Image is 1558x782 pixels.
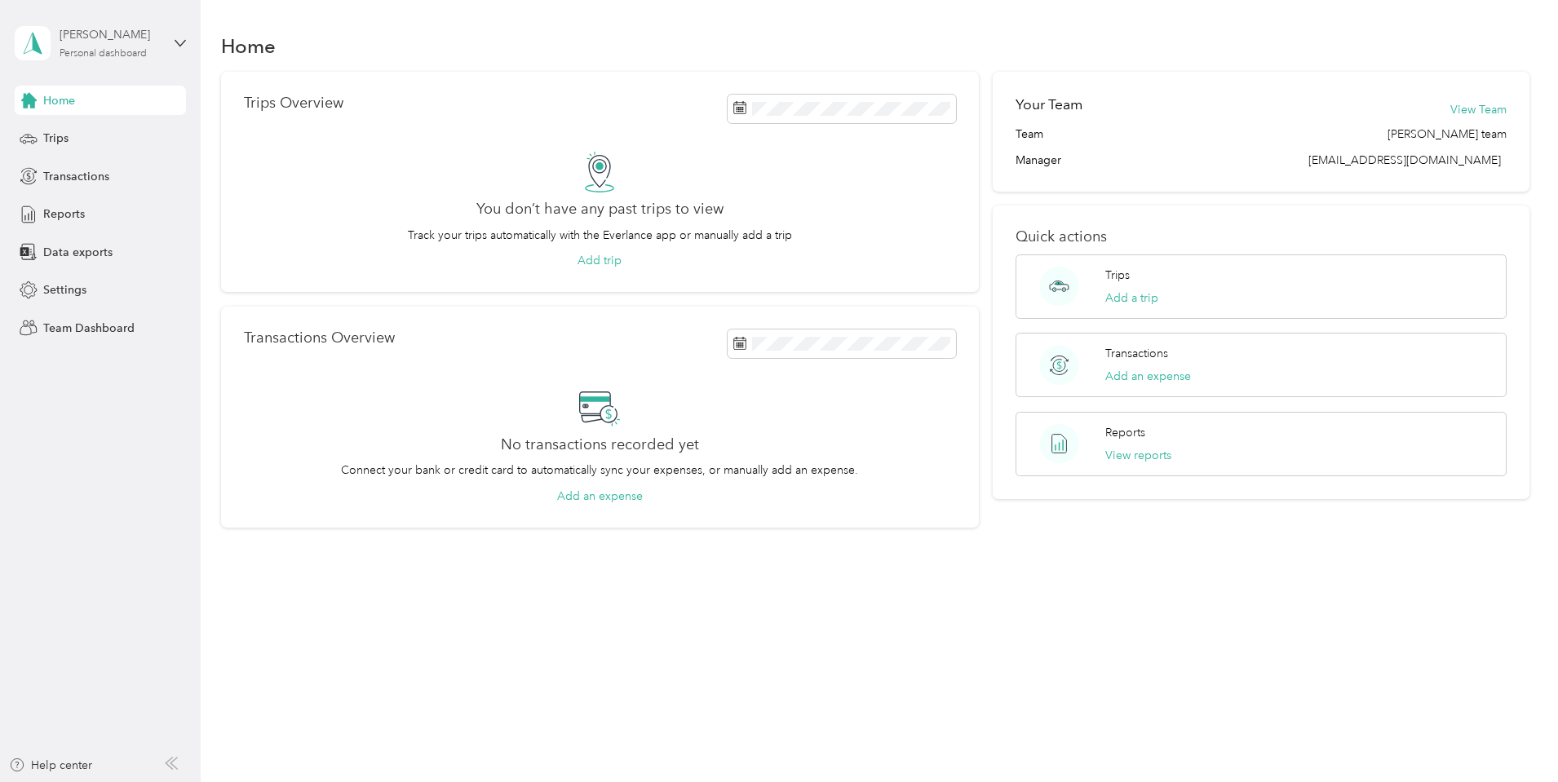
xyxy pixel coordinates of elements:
div: [PERSON_NAME] [60,26,162,43]
p: Track your trips automatically with the Everlance app or manually add a trip [408,227,792,244]
span: Settings [43,281,86,298]
span: [PERSON_NAME] team [1388,126,1507,143]
p: Reports [1105,424,1145,441]
span: Team [1016,126,1043,143]
button: Add an expense [557,488,643,505]
button: Help center [9,757,92,774]
span: Data exports [43,244,113,261]
button: Add a trip [1105,289,1158,307]
h2: Your Team [1016,95,1082,115]
button: Add trip [578,252,622,269]
h2: No transactions recorded yet [501,436,699,453]
p: Connect your bank or credit card to automatically sync your expenses, or manually add an expense. [341,462,858,479]
span: Transactions [43,168,109,185]
span: [EMAIL_ADDRESS][DOMAIN_NAME] [1308,153,1501,167]
iframe: Everlance-gr Chat Button Frame [1467,691,1558,782]
span: Manager [1016,152,1061,169]
span: Reports [43,205,85,223]
p: Transactions [1105,345,1168,362]
p: Trips Overview [244,95,343,112]
button: View reports [1105,447,1171,464]
h1: Home [221,38,276,55]
p: Quick actions [1016,228,1507,245]
h2: You don’t have any past trips to view [476,201,724,218]
span: Home [43,92,75,109]
button: View Team [1450,101,1507,118]
div: Personal dashboard [60,49,147,59]
p: Trips [1105,267,1130,284]
p: Transactions Overview [244,329,395,347]
span: Team Dashboard [43,320,135,337]
span: Trips [43,130,69,147]
button: Add an expense [1105,368,1191,385]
